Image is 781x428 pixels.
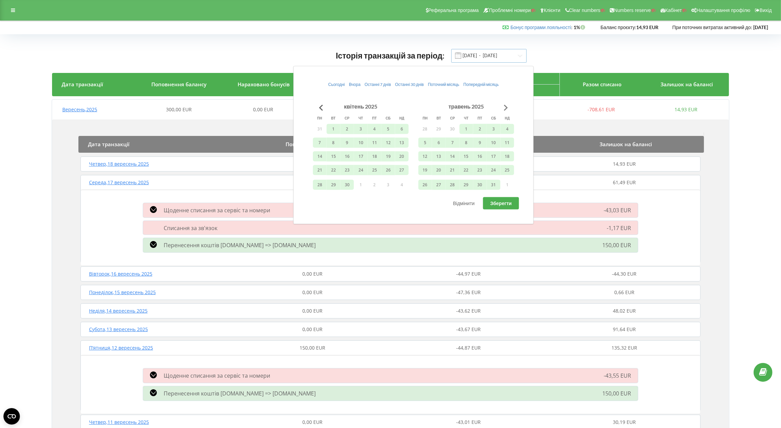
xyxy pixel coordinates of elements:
[463,82,499,87] span: Попередній місяць
[166,106,192,113] span: 300,00 EUR
[473,180,487,190] button: 30
[349,82,361,87] span: Вчора
[89,419,149,425] span: Четвер , 11 вересень 2025
[395,113,409,123] th: неділя
[89,344,153,351] span: П’ятниця , 12 вересень 2025
[600,141,652,148] span: Залишок на балансі
[672,24,752,30] span: При поточних витратах активний до:
[487,180,501,190] button: 31
[238,81,290,88] span: Нараховано бонусів
[395,180,409,190] button: 4
[473,124,487,134] button: 2
[501,151,514,161] button: 18
[381,124,395,134] button: 5
[501,137,514,148] button: 11
[418,151,432,161] button: 12
[696,8,750,13] span: Налаштування профілю
[354,180,368,190] button: 1
[473,151,487,161] button: 16
[428,8,479,13] span: Реферальна програма
[418,113,432,123] th: понеділок
[473,113,487,123] th: п’ятниця
[88,141,129,148] span: Дата транзакції
[327,124,340,134] button: 1
[583,81,621,88] span: Разом списано
[459,180,473,190] button: 29
[327,151,340,161] button: 15
[164,390,316,397] span: Перенесення коштів [DOMAIN_NAME] => [DOMAIN_NAME]
[432,137,446,148] button: 6
[601,24,637,30] span: Баланс проєкту:
[432,113,446,123] th: вівторок
[473,165,487,175] button: 23
[313,124,327,134] button: 31
[313,165,327,175] button: 21
[588,106,615,113] span: -708,61 EUR
[340,180,354,190] button: 30
[487,113,501,123] th: субота
[613,307,636,314] span: 48,02 EUR
[302,270,323,277] span: 0,00 EUR
[614,8,651,13] span: Numbers reserve
[151,81,206,88] span: Поповнення балансу
[3,408,20,425] button: Open CMP widget
[327,137,340,148] button: 8
[340,113,354,123] th: середа
[327,113,340,123] th: вівторок
[665,8,682,13] span: Кабінет
[613,419,636,425] span: 30,19 EUR
[327,180,340,190] button: 29
[395,151,409,161] button: 20
[459,113,473,123] th: четвер
[612,344,637,351] span: 135,32 EUR
[446,180,459,190] button: 28
[89,289,156,295] span: Понеділок , 15 вересень 2025
[604,206,631,214] span: -43,03 EUR
[499,101,513,114] button: Go to next month
[89,307,148,314] span: Неділя , 14 вересень 2025
[456,326,481,332] span: -43,67 EUR
[428,82,459,87] span: Поточний місяць
[327,165,340,175] button: 22
[446,197,482,210] button: Відмінити
[300,344,325,351] span: 150,00 EUR
[487,137,501,148] button: 10
[432,165,446,175] button: 20
[459,137,473,148] button: 8
[613,326,636,332] span: 91,64 EUR
[313,180,327,190] button: 28
[432,180,446,190] button: 27
[446,113,459,123] th: середа
[62,81,103,88] span: Дата транзакції
[501,124,514,134] button: 4
[637,24,659,30] strong: 14,93 EUR
[459,124,473,134] button: 1
[395,124,409,134] button: 6
[511,24,572,30] span: :
[446,137,459,148] button: 7
[418,124,432,134] button: 28
[487,165,501,175] button: 24
[89,326,148,332] span: Субота , 13 вересень 2025
[418,165,432,175] button: 19
[511,24,571,30] a: Бонус програми лояльності
[456,270,481,277] span: -44,97 EUR
[302,289,323,295] span: 0,00 EUR
[381,137,395,148] button: 12
[354,113,368,123] th: четвер
[501,180,514,190] button: 1
[89,179,149,186] span: Середа , 17 вересень 2025
[456,419,481,425] span: -43,01 EUR
[459,165,473,175] button: 22
[302,326,323,332] span: 0,00 EUR
[418,137,432,148] button: 5
[164,206,270,214] span: Щоденне списання за сервіс та номери
[368,137,381,148] button: 11
[613,161,636,167] span: 14,93 EUR
[354,165,368,175] button: 24
[340,165,354,175] button: 23
[253,106,273,113] span: 0,00 EUR
[62,106,97,113] span: Вересень , 2025
[313,137,327,148] button: 7
[418,180,432,190] button: 26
